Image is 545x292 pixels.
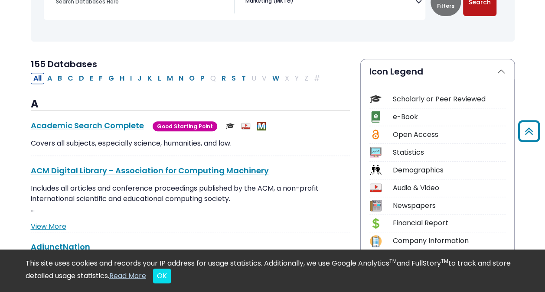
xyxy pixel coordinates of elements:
img: Scholarly or Peer Reviewed [226,122,235,130]
button: Filter Results F [96,73,105,84]
div: This site uses cookies and records your IP address for usage statistics. Additionally, we use Goo... [26,258,520,283]
span: 155 Databases [31,58,97,70]
div: Scholarly or Peer Reviewed [393,94,506,104]
img: Icon Open Access [370,129,381,140]
div: Alpha-list to filter by first letter of database name [31,73,323,83]
img: Icon e-Book [370,111,382,123]
button: Filter Results K [145,73,155,84]
p: Includes all articles and conference proceedings published by the ACM, a non-profit international... [31,183,350,214]
button: All [31,73,44,84]
button: Filter Results L [155,73,164,84]
button: Close [153,269,171,283]
button: Filter Results M [164,73,176,84]
button: Filter Results C [65,73,76,84]
button: Icon Legend [361,59,514,84]
button: Filter Results A [45,73,55,84]
button: Filter Results R [219,73,228,84]
button: Filter Results H [117,73,127,84]
div: Audio & Video [393,183,506,193]
div: Financial Report [393,218,506,228]
img: Icon Demographics [370,164,382,176]
h3: A [31,98,350,111]
button: Filter Results G [106,73,117,84]
button: Filter Results O [186,73,197,84]
img: Icon Company Information [370,235,382,247]
button: Filter Results B [55,73,65,84]
img: Icon Audio & Video [370,182,382,194]
span: Good Starting Point [153,121,217,131]
button: Filter Results T [239,73,248,84]
img: Icon Scholarly or Peer Reviewed [370,93,382,105]
a: ACM Digital Library - Association for Computing Machinery [31,165,269,176]
a: AdjunctNation [31,241,90,252]
img: Icon Newspapers [370,200,382,211]
div: Demographics [393,165,506,175]
button: Filter Results D [76,73,87,84]
button: Filter Results E [87,73,96,84]
sup: TM [389,257,397,265]
button: Filter Results J [135,73,144,84]
div: Newspapers [393,201,506,211]
div: e-Book [393,112,506,122]
a: Back to Top [515,124,543,139]
button: Filter Results S [229,73,238,84]
img: MeL (Michigan electronic Library) [257,122,266,130]
a: Academic Search Complete [31,120,144,131]
a: Read More [109,270,146,280]
button: Filter Results N [176,73,186,84]
img: Audio & Video [241,122,250,130]
sup: TM [441,257,448,265]
p: Covers all subjects, especially science, humanities, and law. [31,138,350,149]
button: Filter Results I [127,73,134,84]
button: Filter Results P [198,73,207,84]
a: View More [31,221,66,231]
img: Icon Financial Report [370,217,382,229]
div: Company Information [393,236,506,246]
button: Filter Results W [270,73,282,84]
div: Statistics [393,147,506,158]
div: Open Access [393,130,506,140]
img: Icon Statistics [370,146,382,158]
